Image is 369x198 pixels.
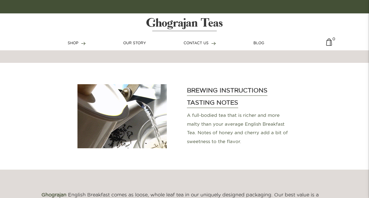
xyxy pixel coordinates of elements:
[81,42,86,45] img: forward-arrow.svg
[253,40,264,46] a: BLOG
[68,41,78,45] span: SHOP
[187,99,238,108] h3: Tasting Notes
[326,38,332,50] a: 0
[326,38,332,50] img: cart-icon-matt.svg
[146,18,223,31] img: logo-matt.svg
[332,36,335,39] span: 0
[187,111,289,146] p: A full-bodied tea that is richer and more malty than your average English Breakfast Tea. Notes of...
[68,40,86,46] a: SHOP
[211,42,216,45] img: forward-arrow.svg
[187,87,267,96] h3: Brewing Instructions
[184,40,216,46] a: CONTACT US
[123,40,146,46] a: OUR STORY
[41,192,66,197] a: Ghograjan
[184,41,209,45] span: CONTACT US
